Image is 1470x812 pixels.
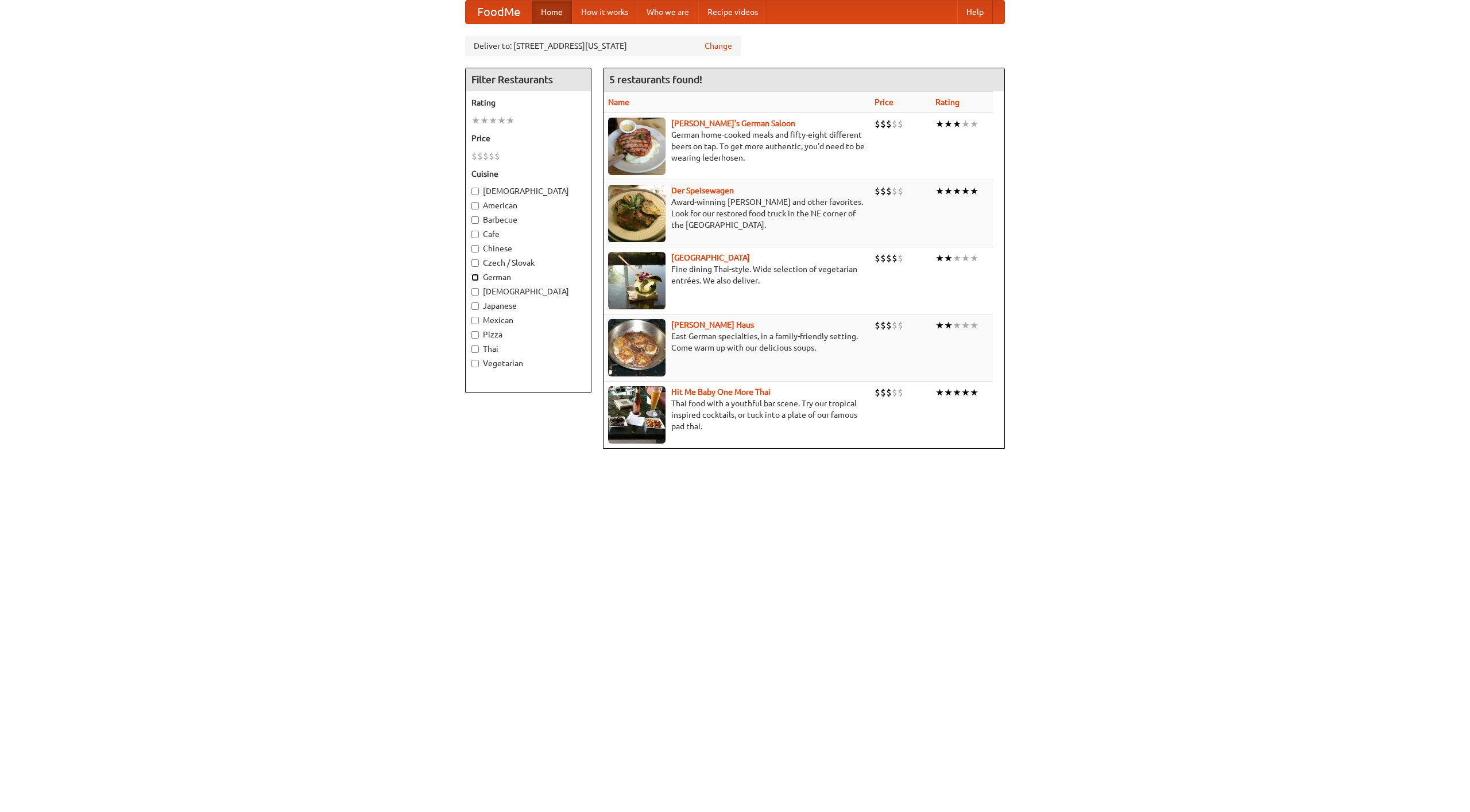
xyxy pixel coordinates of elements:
li: ★ [953,252,961,265]
a: FoodMe [466,1,532,24]
li: $ [892,118,898,130]
li: ★ [970,252,978,265]
label: Czech / Slovak [471,257,585,269]
li: ★ [935,252,944,265]
li: ★ [944,252,953,265]
input: German [471,274,479,281]
li: $ [898,319,903,332]
label: Japanese [471,300,585,312]
li: $ [886,319,892,332]
a: Hit Me Baby One More Thai [671,387,771,397]
input: Barbecue [471,216,479,224]
input: Chinese [471,245,479,252]
input: American [471,202,479,209]
li: $ [494,150,500,162]
label: Vegetarian [471,358,585,369]
li: ★ [953,185,961,197]
li: $ [875,386,880,399]
h5: Price [471,133,585,144]
li: ★ [953,118,961,130]
li: ★ [480,114,489,127]
li: ★ [944,386,953,399]
p: East German specialties, in a family-friendly setting. Come warm up with our delicious soups. [608,331,865,353]
a: Recipe videos [698,1,767,24]
li: $ [886,185,892,197]
input: Czech / Slovak [471,259,479,267]
li: $ [880,319,886,332]
input: Thai [471,345,479,353]
a: Who we are [637,1,698,24]
li: ★ [944,118,953,130]
label: German [471,271,585,283]
label: Pizza [471,329,585,340]
li: $ [898,386,903,399]
li: $ [875,252,880,265]
li: ★ [961,185,970,197]
a: Der Speisewagen [671,186,734,195]
label: Mexican [471,314,585,326]
li: ★ [953,386,961,399]
li: $ [489,150,494,162]
div: Deliver to: [STREET_ADDRESS][US_STATE] [465,36,741,56]
li: ★ [961,319,970,332]
li: $ [892,319,898,332]
a: Home [532,1,572,24]
li: $ [875,319,880,332]
li: $ [892,185,898,197]
li: ★ [961,386,970,399]
li: ★ [935,185,944,197]
li: ★ [497,114,506,127]
h5: Cuisine [471,168,585,180]
li: $ [898,252,903,265]
p: German home-cooked meals and fifty-eight different beers on tap. To get more authentic, you'd nee... [608,129,865,164]
p: Thai food with a youthful bar scene. Try our tropical inspired cocktails, or tuck into a plate of... [608,398,865,432]
a: Rating [935,98,960,107]
h4: Filter Restaurants [466,68,591,91]
h5: Rating [471,97,585,108]
input: Japanese [471,302,479,310]
li: $ [886,118,892,130]
img: speisewagen.jpg [608,185,666,242]
li: $ [477,150,483,162]
li: ★ [935,319,944,332]
a: [PERSON_NAME]'s German Saloon [671,119,795,128]
li: ★ [944,185,953,197]
li: ★ [953,319,961,332]
label: [DEMOGRAPHIC_DATA] [471,185,585,197]
a: Change [705,40,732,52]
p: Award-winning [PERSON_NAME] and other favorites. Look for our restored food truck in the NE corne... [608,196,865,231]
li: $ [898,185,903,197]
label: American [471,200,585,211]
li: ★ [961,118,970,130]
li: ★ [970,185,978,197]
input: [DEMOGRAPHIC_DATA] [471,288,479,296]
input: Vegetarian [471,360,479,367]
li: $ [892,252,898,265]
li: $ [880,118,886,130]
li: ★ [489,114,497,127]
input: [DEMOGRAPHIC_DATA] [471,188,479,195]
li: ★ [506,114,514,127]
img: esthers.jpg [608,118,666,175]
b: [PERSON_NAME] Haus [671,320,754,329]
li: $ [880,252,886,265]
a: How it works [572,1,637,24]
li: $ [886,386,892,399]
label: Chinese [471,243,585,254]
li: ★ [935,118,944,130]
label: Cafe [471,228,585,240]
label: Thai [471,343,585,355]
li: ★ [935,386,944,399]
b: [GEOGRAPHIC_DATA] [671,253,750,262]
li: $ [875,185,880,197]
img: satay.jpg [608,252,666,309]
input: Pizza [471,331,479,339]
a: Help [957,1,993,24]
li: ★ [471,114,480,127]
img: kohlhaus.jpg [608,319,666,376]
li: ★ [970,319,978,332]
li: $ [880,185,886,197]
li: $ [483,150,489,162]
li: ★ [944,319,953,332]
li: $ [892,386,898,399]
